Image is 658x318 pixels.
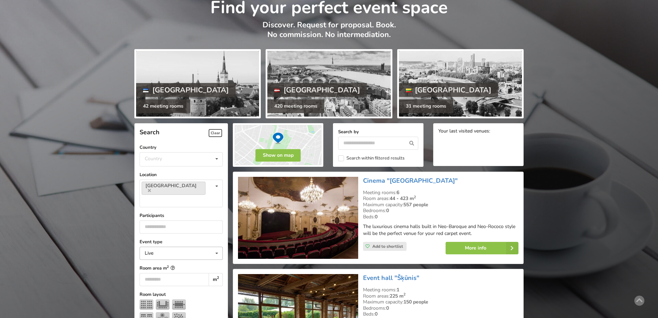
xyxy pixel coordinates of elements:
[363,305,518,311] div: Bedrooms:
[403,299,428,305] strong: 150 people
[134,49,261,118] a: [GEOGRAPHIC_DATA] 42 meeting rooms
[140,212,223,219] label: Participants
[403,201,428,208] strong: 557 people
[403,292,406,297] sup: 2
[217,275,219,280] sup: 2
[363,208,518,214] div: Bedrooms:
[397,49,524,118] a: [GEOGRAPHIC_DATA] 31 meeting rooms
[156,299,170,310] img: U-shape
[136,83,236,97] div: [GEOGRAPHIC_DATA]
[233,123,323,167] img: Show on map
[167,264,169,269] sup: 2
[145,251,153,256] div: Live
[256,149,301,162] button: Show on map
[363,202,518,208] div: Maximum capacity:
[363,196,518,202] div: Room areas:
[134,20,524,47] p: Discover. Request for proposal. Book. No commission. No intermediation.
[363,311,518,317] div: Beds:
[142,182,206,195] a: [GEOGRAPHIC_DATA]
[390,293,406,299] strong: 225 m
[438,128,518,135] div: Your last visited venues:
[266,49,392,118] a: [GEOGRAPHIC_DATA] 420 meeting rooms
[140,291,223,298] label: Room layout
[363,190,518,196] div: Meeting rooms:
[172,299,186,310] img: Boardroom
[390,195,416,202] strong: 44 - 423 m
[363,274,419,282] a: Event hall "Šķūnis"
[338,155,404,161] label: Search within filtered results
[363,287,518,293] div: Meeting rooms:
[363,299,518,305] div: Maximum capacity:
[140,265,223,272] label: Room area m
[136,99,190,113] div: 42 meeting rooms
[267,99,324,113] div: 420 meeting rooms
[363,293,518,299] div: Room areas:
[145,156,162,162] div: Country
[397,189,399,196] strong: 6
[238,177,358,259] img: Conference centre | Riga | Cinema "Splendid Palace"
[375,311,378,317] strong: 0
[399,99,453,113] div: 31 meeting rooms
[446,242,518,254] a: More info
[338,128,418,135] label: Search by
[140,128,160,136] span: Search
[209,273,223,286] div: m
[363,223,518,237] p: The luxurious cinema halls built in Neo-Baroque and Neo-Rococo style will be the perfect venue fo...
[386,207,389,214] strong: 0
[363,176,458,185] a: Cinema "[GEOGRAPHIC_DATA]"
[140,171,223,178] label: Location
[386,305,389,311] strong: 0
[363,214,518,220] div: Beds:
[140,238,223,245] label: Event type
[397,287,399,293] strong: 1
[375,213,378,220] strong: 0
[209,129,222,137] span: Clear
[399,83,498,97] div: [GEOGRAPHIC_DATA]
[414,194,416,200] sup: 2
[140,299,153,310] img: Theater
[372,244,403,249] span: Add to shortlist
[140,144,223,151] label: Country
[267,83,367,97] div: [GEOGRAPHIC_DATA]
